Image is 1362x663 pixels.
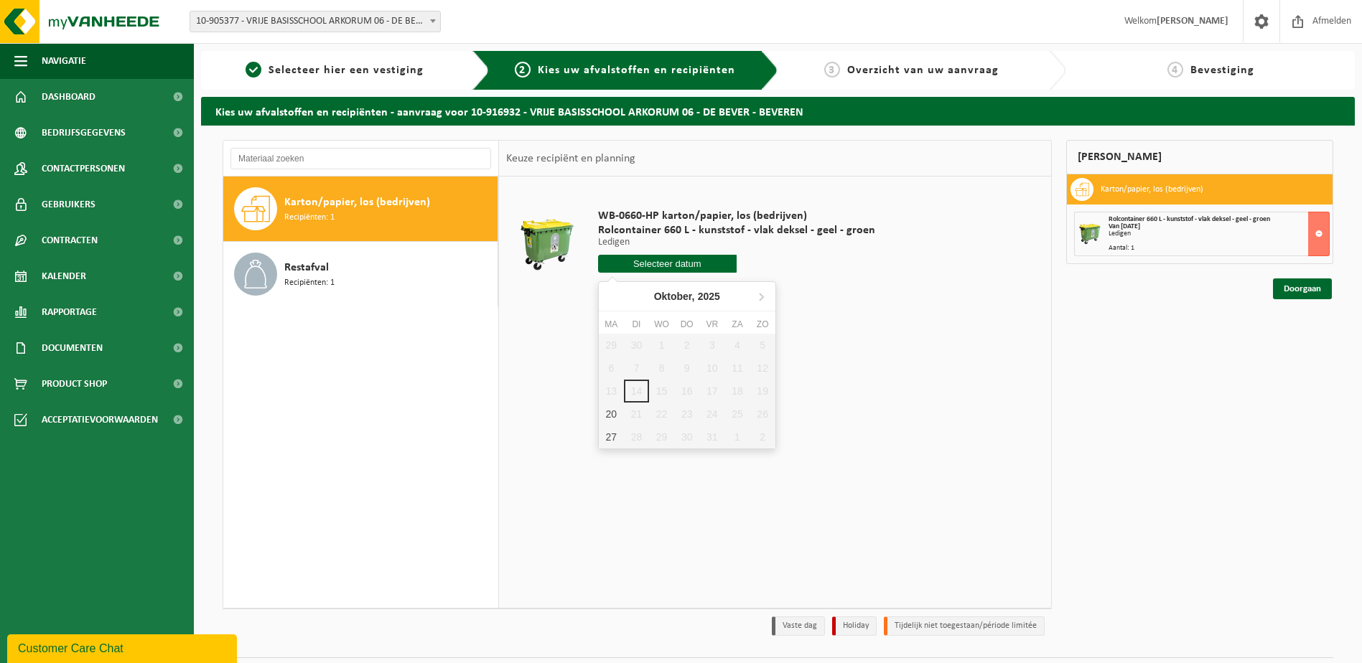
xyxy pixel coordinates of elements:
[847,65,999,76] span: Overzicht van uw aanvraag
[284,259,329,276] span: Restafval
[538,65,735,76] span: Kies uw afvalstoffen en recipiënten
[223,242,498,306] button: Restafval Recipiënten: 1
[1109,215,1270,223] span: Rolcontainer 660 L - kunststof - vlak deksel - geel - groen
[42,258,86,294] span: Kalender
[230,148,491,169] input: Materiaal zoeken
[284,194,430,211] span: Karton/papier, los (bedrijven)
[42,79,95,115] span: Dashboard
[223,177,498,242] button: Karton/papier, los (bedrijven) Recipiënten: 1
[515,62,531,77] span: 2
[269,65,424,76] span: Selecteer hier een vestiging
[190,11,441,32] span: 10-905377 - VRIJE BASISSCHOOL ARKORUM 06 - DE BEVER - BEVEREN
[284,276,335,290] span: Recipiënten: 1
[674,317,699,331] div: do
[1109,222,1140,230] strong: Van [DATE]
[201,97,1355,125] h2: Kies uw afvalstoffen en recipiënten - aanvraag voor 10-916932 - VRIJE BASISSCHOOL ARKORUM 06 - DE...
[42,330,103,366] span: Documenten
[7,631,240,663] iframe: chat widget
[648,285,726,308] div: Oktober,
[824,62,840,77] span: 3
[698,291,720,301] i: 2025
[624,317,649,331] div: di
[599,403,624,425] div: 20
[499,141,643,177] div: Keuze recipiënt en planning
[884,616,1045,636] li: Tijdelijk niet toegestaan/période limitée
[750,317,775,331] div: zo
[599,425,624,448] div: 27
[649,317,674,331] div: wo
[772,616,825,636] li: Vaste dag
[1273,278,1332,299] a: Doorgaan
[42,151,125,187] span: Contactpersonen
[42,187,95,222] span: Gebruikers
[1109,230,1329,238] div: Ledigen
[1066,140,1333,174] div: [PERSON_NAME]
[190,11,440,32] span: 10-905377 - VRIJE BASISSCHOOL ARKORUM 06 - DE BEVER - BEVEREN
[1109,245,1329,252] div: Aantal: 1
[246,62,261,77] span: 1
[42,43,86,79] span: Navigatie
[832,616,877,636] li: Holiday
[1190,65,1254,76] span: Bevestiging
[599,317,624,331] div: ma
[42,366,107,402] span: Product Shop
[1157,16,1228,27] strong: [PERSON_NAME]
[724,317,750,331] div: za
[42,115,126,151] span: Bedrijfsgegevens
[598,255,737,273] input: Selecteer datum
[598,238,875,248] p: Ledigen
[699,317,724,331] div: vr
[598,209,875,223] span: WB-0660-HP karton/papier, los (bedrijven)
[42,294,97,330] span: Rapportage
[42,402,158,438] span: Acceptatievoorwaarden
[42,222,98,258] span: Contracten
[1167,62,1183,77] span: 4
[598,223,875,238] span: Rolcontainer 660 L - kunststof - vlak deksel - geel - groen
[208,62,461,79] a: 1Selecteer hier een vestiging
[284,211,335,225] span: Recipiënten: 1
[1101,178,1203,201] h3: Karton/papier, los (bedrijven)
